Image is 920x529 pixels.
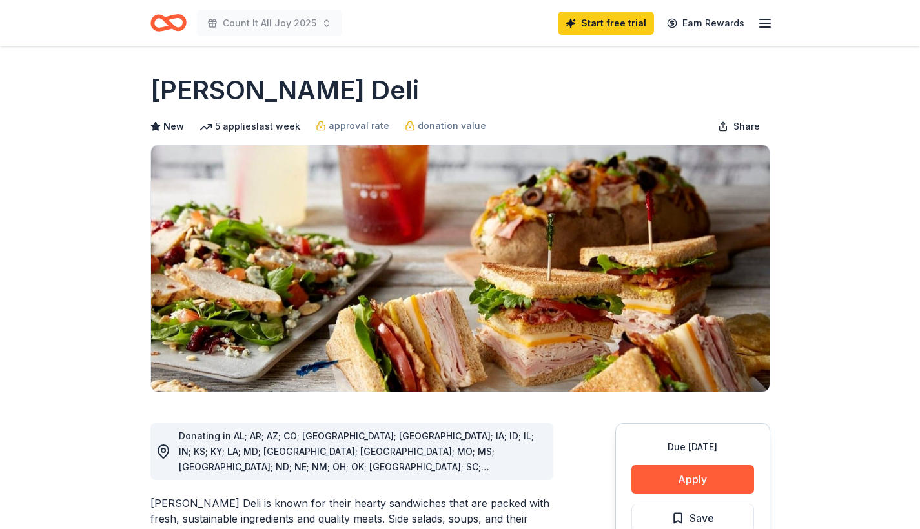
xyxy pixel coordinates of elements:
[418,118,486,134] span: donation value
[163,119,184,134] span: New
[150,72,419,108] h1: [PERSON_NAME] Deli
[223,15,316,31] span: Count It All Joy 2025
[329,118,389,134] span: approval rate
[659,12,752,35] a: Earn Rewards
[690,510,714,526] span: Save
[179,430,534,488] span: Donating in AL; AR; AZ; CO; [GEOGRAPHIC_DATA]; [GEOGRAPHIC_DATA]; IA; ID; IL; IN; KS; KY; LA; MD;...
[197,10,342,36] button: Count It All Joy 2025
[150,8,187,38] a: Home
[405,118,486,134] a: donation value
[733,119,760,134] span: Share
[199,119,300,134] div: 5 applies last week
[631,465,754,494] button: Apply
[558,12,654,35] a: Start free trial
[631,439,754,455] div: Due [DATE]
[316,118,389,134] a: approval rate
[708,114,770,139] button: Share
[151,145,770,392] img: Image for McAlister's Deli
